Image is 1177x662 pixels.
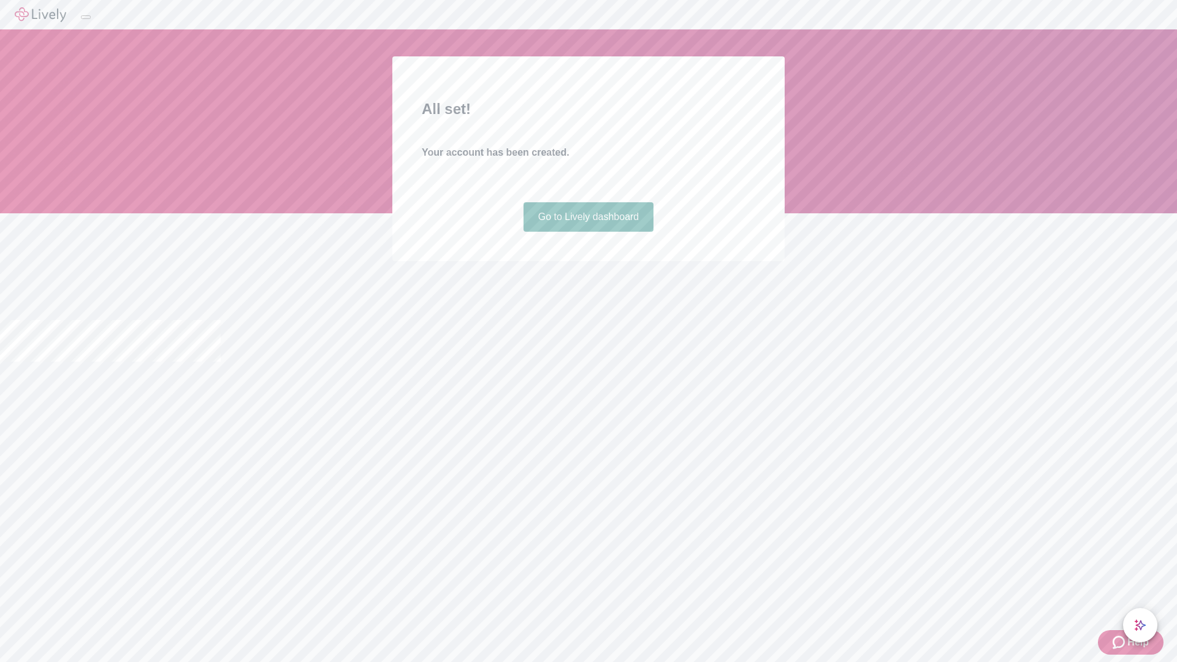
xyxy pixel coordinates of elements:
[1134,619,1146,631] svg: Lively AI Assistant
[1113,635,1127,650] svg: Zendesk support icon
[1098,630,1164,655] button: Zendesk support iconHelp
[1127,635,1149,650] span: Help
[15,7,66,22] img: Lively
[524,202,654,232] a: Go to Lively dashboard
[422,145,755,160] h4: Your account has been created.
[81,15,91,19] button: Log out
[422,98,755,120] h2: All set!
[1123,608,1157,642] button: chat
